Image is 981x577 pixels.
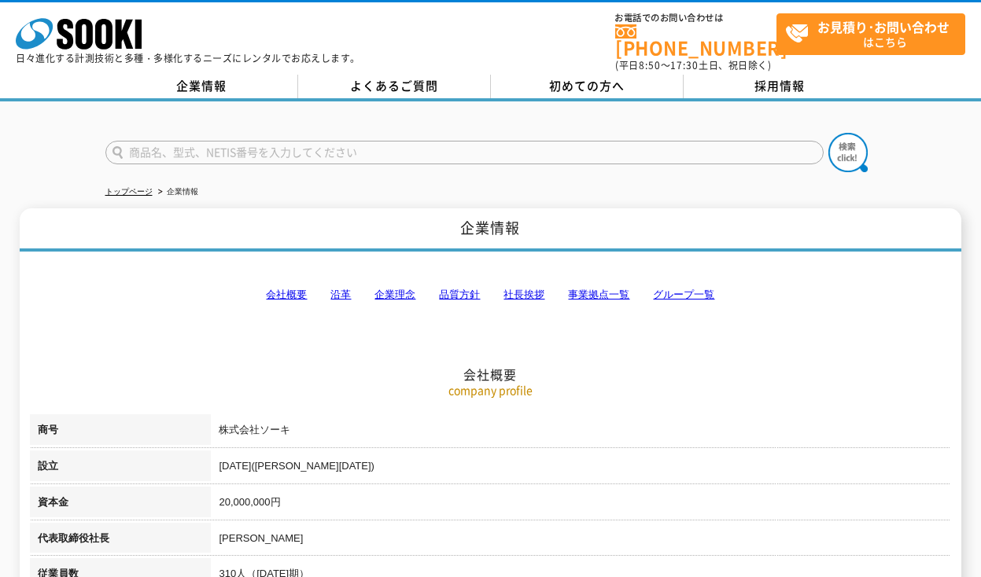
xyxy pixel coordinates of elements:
h2: 会社概要 [30,209,950,383]
td: 株式会社ソーキ [211,414,950,450]
a: 企業情報 [105,75,298,98]
strong: お見積り･お問い合わせ [817,17,950,36]
input: 商品名、型式、NETIS番号を入力してください [105,141,824,164]
span: 初めての方へ [549,77,625,94]
a: よくあるご質問 [298,75,491,98]
img: btn_search.png [828,133,868,172]
span: 8:50 [639,58,661,72]
th: 設立 [30,450,211,487]
td: 20,000,000円 [211,487,950,523]
p: company profile [30,382,950,399]
a: 初めての方へ [491,75,684,98]
h1: 企業情報 [20,208,961,252]
span: (平日 ～ 土日、祝日除く) [615,58,771,72]
a: トップページ [105,187,153,196]
a: 社長挨拶 [503,288,544,300]
a: グループ一覧 [653,288,714,300]
span: お電話でのお問い合わせは [615,13,776,23]
li: 企業情報 [155,184,198,200]
span: 17:30 [670,58,699,72]
a: 事業拠点一覧 [568,288,629,300]
th: 代表取締役社長 [30,523,211,559]
td: [PERSON_NAME] [211,523,950,559]
a: [PHONE_NUMBER] [615,24,776,57]
a: 沿革 [330,288,351,300]
a: 品質方針 [439,288,480,300]
p: 日々進化する計測技術と多種・多様化するニーズにレンタルでお応えします。 [16,53,360,63]
td: [DATE]([PERSON_NAME][DATE]) [211,450,950,487]
a: お見積り･お問い合わせはこちら [776,13,965,55]
a: 企業理念 [374,288,415,300]
th: 資本金 [30,487,211,523]
th: 商号 [30,414,211,450]
a: 採用情報 [684,75,876,98]
a: 会社概要 [266,288,307,300]
span: はこちら [785,14,964,53]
